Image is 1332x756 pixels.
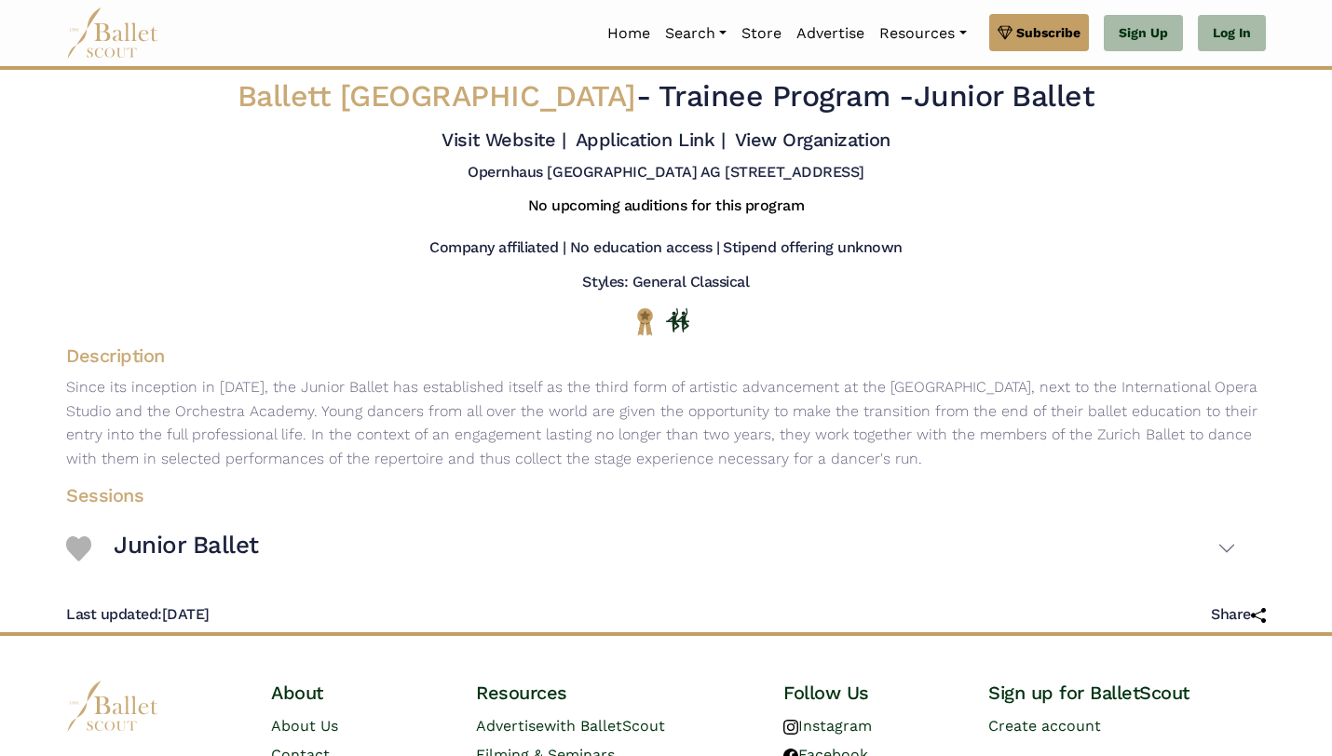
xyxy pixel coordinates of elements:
a: Home [600,14,658,53]
h3: Junior Ballet [114,530,259,561]
a: Sign Up [1104,15,1183,52]
h4: Follow Us [783,681,958,705]
a: Advertisewith BalletScout [476,717,665,735]
a: Application Link | [576,128,725,151]
img: gem.svg [998,22,1013,43]
a: Search [658,14,734,53]
button: Junior Ballet [114,522,1236,576]
span: Subscribe [1016,22,1081,43]
a: Instagram [783,717,872,735]
a: Resources [872,14,973,53]
img: National [633,307,657,336]
a: Subscribe [989,14,1089,51]
h5: No education access | [570,238,720,258]
h4: Sign up for BalletScout [988,681,1266,705]
span: with BalletScout [544,717,665,735]
a: Store [734,14,789,53]
a: Advertise [789,14,872,53]
span: Ballett [GEOGRAPHIC_DATA] [238,78,636,114]
h5: No upcoming auditions for this program [528,196,805,216]
a: Create account [988,717,1101,735]
h4: About [271,681,446,705]
img: Heart [66,536,91,561]
a: View Organization [735,128,890,151]
h5: Share [1211,605,1266,625]
h4: Sessions [51,483,1251,507]
h4: Description [51,344,1281,368]
p: Since its inception in [DATE], the Junior Ballet has established itself as the third form of arti... [51,375,1281,470]
h5: Company affiliated | [429,238,565,258]
img: In Person [666,308,689,332]
a: Log In [1198,15,1266,52]
h5: Opernhaus [GEOGRAPHIC_DATA] AG [STREET_ADDRESS] [468,163,863,182]
span: Last updated: [66,605,162,623]
a: About Us [271,717,338,735]
h5: [DATE] [66,605,210,625]
img: instagram logo [783,720,798,735]
h2: - Junior Ballet [169,77,1163,116]
h5: Stipend offering unknown [723,238,902,258]
h4: Resources [476,681,754,705]
a: Visit Website | [442,128,565,151]
h5: Styles: General Classical [582,273,749,292]
img: logo [66,681,159,732]
span: Trainee Program - [659,78,914,114]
